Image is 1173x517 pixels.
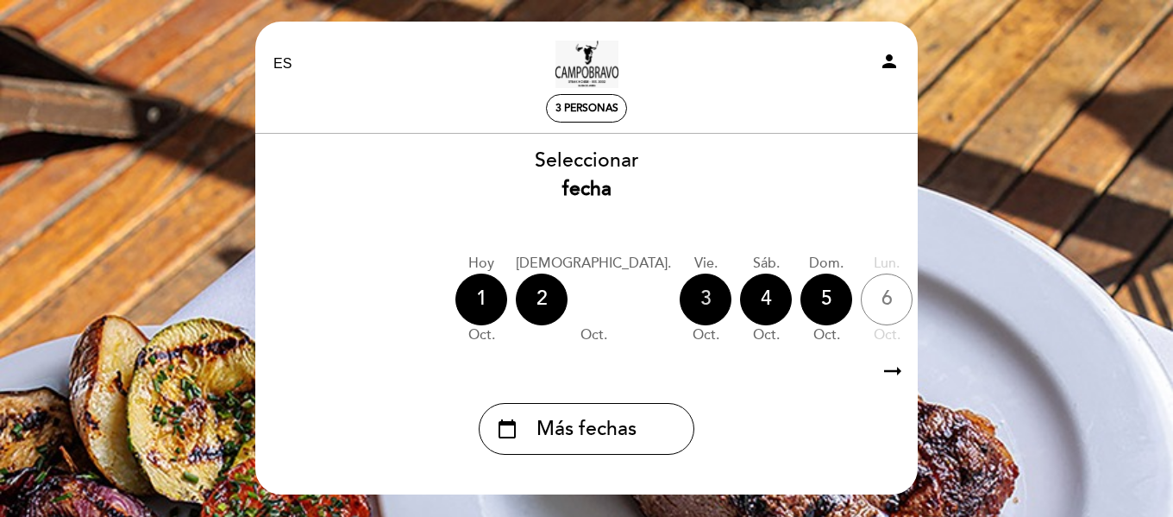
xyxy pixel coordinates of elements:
[800,325,852,345] div: oct.
[740,274,792,325] div: 4
[455,254,507,274] div: Hoy
[497,414,517,444] i: calendar_today
[740,325,792,345] div: oct.
[800,274,852,325] div: 5
[861,325,913,345] div: oct.
[740,254,792,274] div: sáb.
[680,325,731,345] div: oct.
[879,51,900,72] i: person
[479,41,694,88] a: Campobravo - caballito
[880,353,906,390] i: arrow_right_alt
[516,274,568,325] div: 2
[516,325,671,345] div: oct.
[861,254,913,274] div: lun.
[680,254,731,274] div: vie.
[455,274,507,325] div: 1
[680,274,731,325] div: 3
[800,254,852,274] div: dom.
[516,254,671,274] div: [DEMOGRAPHIC_DATA].
[555,102,618,115] span: 3 personas
[536,415,637,444] span: Más fechas
[861,274,913,325] div: 6
[455,325,507,345] div: oct.
[562,177,612,201] b: fecha
[254,147,919,204] div: Seleccionar
[879,51,900,78] button: person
